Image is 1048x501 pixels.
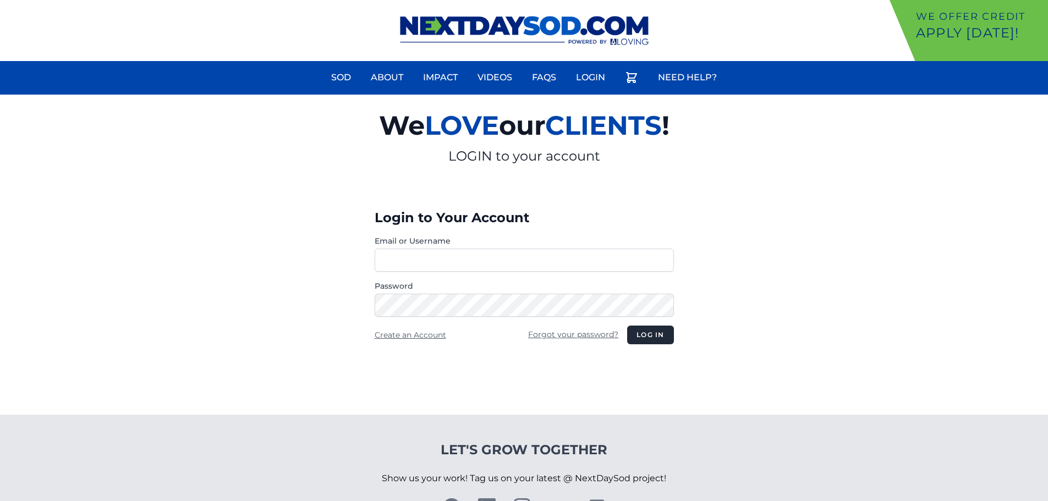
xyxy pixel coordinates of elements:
a: Create an Account [375,330,446,340]
h3: Login to Your Account [375,209,674,227]
a: FAQs [525,64,563,91]
p: LOGIN to your account [251,147,797,165]
h2: We our ! [251,103,797,147]
label: Email or Username [375,235,674,246]
span: LOVE [425,109,499,141]
p: Apply [DATE]! [916,24,1044,42]
a: Login [569,64,612,91]
button: Log in [627,326,673,344]
h4: Let's Grow Together [382,441,666,459]
span: CLIENTS [545,109,662,141]
p: Show us your work! Tag us on your latest @ NextDaySod project! [382,459,666,498]
a: Sod [325,64,358,91]
a: About [364,64,410,91]
a: Forgot your password? [528,329,618,339]
a: Need Help? [651,64,723,91]
label: Password [375,280,674,291]
a: Impact [416,64,464,91]
a: Videos [471,64,519,91]
p: We offer Credit [916,9,1044,24]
